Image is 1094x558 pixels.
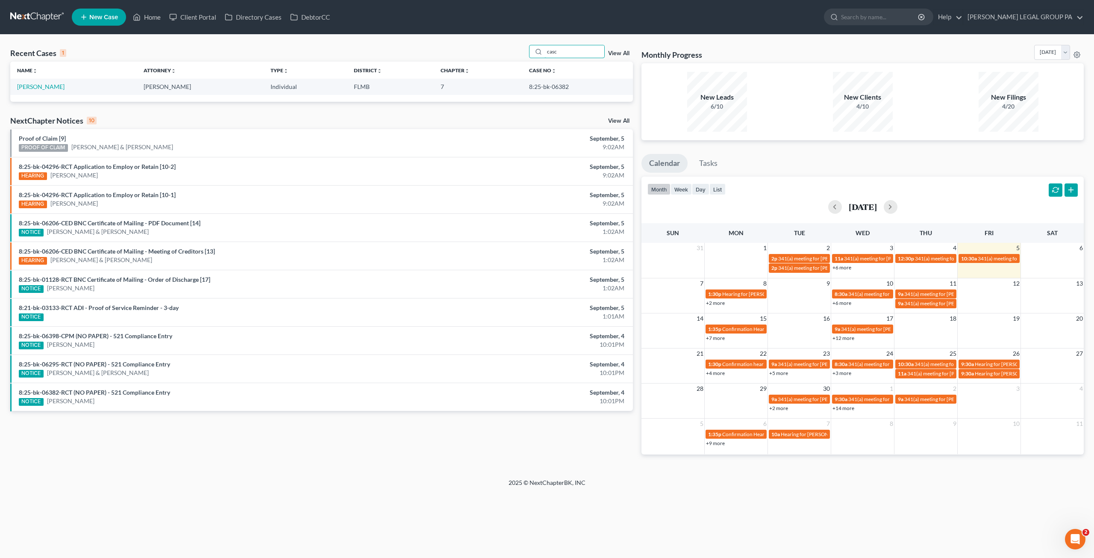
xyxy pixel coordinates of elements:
span: 12 [1012,278,1020,289]
div: New Clients [833,92,893,102]
a: +14 more [832,405,854,411]
span: 1:35p [708,431,721,437]
span: 22 [759,348,768,359]
a: Attorneyunfold_more [144,67,176,74]
span: Confirmation Hearing for [PERSON_NAME] [722,431,820,437]
span: Thu [920,229,932,236]
span: 2p [771,265,777,271]
a: Districtunfold_more [354,67,382,74]
a: [PERSON_NAME] [47,284,94,292]
div: NOTICE [19,398,44,406]
span: 5 [699,419,704,429]
a: 8:25-bk-06206-CED BNC Certificate of Mailing - PDF Document [14] [19,219,200,227]
div: 1:02AM [428,284,624,292]
div: 6/10 [687,102,747,111]
div: 10:01PM [428,340,624,349]
a: 8:21-bk-03133-RCT ADI - Proof of Service Reminder - 3-day [19,304,179,311]
div: September, 4 [428,388,624,397]
span: 13 [1075,278,1084,289]
div: September, 5 [428,304,624,312]
a: 8:25-bk-06382-RCT (NO PAPER) - 521 Compliance Entry [19,389,170,396]
span: 341(a) meeting for [PERSON_NAME] [778,396,860,402]
div: New Filings [979,92,1038,102]
span: 18 [949,313,957,324]
span: 341(a) meeting for [PERSON_NAME] [904,291,987,297]
a: Nameunfold_more [17,67,38,74]
span: 341(a) meeting for [PERSON_NAME] [978,255,1060,262]
span: 10:30a [961,255,977,262]
a: 8:25-bk-04296-RCT Application to Employ or Retain [10-2] [19,163,176,170]
td: 7 [434,79,522,94]
a: +4 more [706,370,725,376]
h3: Monthly Progress [641,50,702,60]
span: 19 [1012,313,1020,324]
div: 1:01AM [428,312,624,321]
span: 9 [826,278,831,289]
span: 6 [1079,243,1084,253]
span: 4 [952,243,957,253]
span: 341(a) meeting for [PERSON_NAME] & [PERSON_NAME] [844,255,972,262]
span: 1 [889,384,894,394]
i: unfold_more [171,68,176,74]
span: 27 [1075,348,1084,359]
a: +2 more [706,300,725,306]
a: +6 more [832,264,851,271]
span: 29 [759,384,768,394]
span: Sat [1047,229,1058,236]
a: +12 more [832,335,854,341]
span: 1:35p [708,326,721,332]
input: Search by name... [544,45,604,58]
a: View All [608,118,629,124]
span: 17 [885,313,894,324]
span: 2 [826,243,831,253]
td: FLMB [347,79,434,94]
div: 9:02AM [428,199,624,208]
a: +6 more [832,300,851,306]
div: HEARING [19,201,47,208]
span: 26 [1012,348,1020,359]
a: [PERSON_NAME] LEGAL GROUP PA [963,9,1083,25]
div: September, 5 [428,162,624,171]
span: 28 [696,384,704,394]
span: 341(a) meeting for [PERSON_NAME] [907,370,990,377]
div: NOTICE [19,285,44,293]
i: unfold_more [283,68,288,74]
button: month [647,183,671,195]
span: 9a [898,396,903,402]
td: Individual [264,79,347,94]
span: 31 [696,243,704,253]
a: [PERSON_NAME] & [PERSON_NAME] [71,143,173,151]
a: [PERSON_NAME] & [PERSON_NAME] [47,227,149,236]
a: Calendar [641,154,688,173]
span: 21 [696,348,704,359]
span: 24 [885,348,894,359]
a: +5 more [769,370,788,376]
span: 2 [952,384,957,394]
div: HEARING [19,257,47,265]
div: New Leads [687,92,747,102]
span: 9a [898,300,903,307]
span: 341(a) meeting for [PERSON_NAME] & [PERSON_NAME] [841,326,969,332]
div: 10 [87,117,97,124]
div: NOTICE [19,370,44,378]
a: [PERSON_NAME] [50,199,98,208]
span: 341(a) meeting for [PERSON_NAME] & [PERSON_NAME] [778,265,906,271]
a: Directory Cases [221,9,286,25]
span: 4 [1079,384,1084,394]
div: 4/20 [979,102,1038,111]
span: 9a [835,326,840,332]
div: NOTICE [19,342,44,349]
div: September, 4 [428,360,624,369]
span: Sun [667,229,679,236]
span: 9a [898,291,903,297]
a: Help [934,9,962,25]
h2: [DATE] [849,202,877,211]
div: September, 5 [428,275,624,284]
span: 341(a) meeting for [PERSON_NAME] [904,396,987,402]
a: +3 more [832,370,851,376]
a: 8:25-bk-01128-RCT BNC Certificate of Mailing - Order of Discharge [17] [19,276,210,283]
span: 3 [1015,384,1020,394]
span: 9:30a [961,361,974,367]
span: 7 [699,278,704,289]
div: NOTICE [19,313,44,321]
